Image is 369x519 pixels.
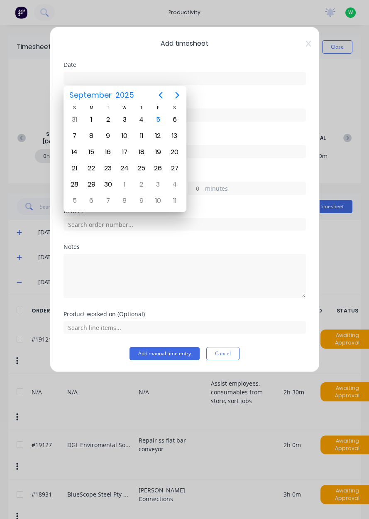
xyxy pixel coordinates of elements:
div: Tuesday, September 2, 2025 [102,113,114,126]
div: Friday, September 19, 2025 [152,146,164,158]
div: Thursday, September 11, 2025 [135,130,148,142]
input: 0 [188,182,203,194]
div: Tuesday, September 23, 2025 [102,162,114,175]
button: Previous page [152,87,169,103]
div: Tuesday, September 16, 2025 [102,146,114,158]
div: Saturday, September 27, 2025 [169,162,181,175]
div: Thursday, October 2, 2025 [135,178,148,191]
button: Add manual time entry [130,347,200,360]
div: Monday, September 1, 2025 [85,113,98,126]
div: Friday, September 12, 2025 [152,130,164,142]
div: M [83,104,100,111]
div: Sunday, September 21, 2025 [68,162,81,175]
div: Tuesday, September 30, 2025 [102,178,114,191]
span: September [68,88,114,103]
div: Date [64,62,306,68]
div: Thursday, September 4, 2025 [135,113,148,126]
div: Wednesday, September 3, 2025 [118,113,131,126]
div: T [133,104,149,111]
div: Thursday, October 9, 2025 [135,194,148,207]
span: Add timesheet [64,39,306,49]
div: Tuesday, October 7, 2025 [102,194,114,207]
div: Wednesday, September 10, 2025 [118,130,131,142]
div: Monday, September 29, 2025 [85,178,98,191]
div: Wednesday, September 24, 2025 [118,162,131,175]
button: Next page [169,87,186,103]
button: September2025 [64,88,139,103]
div: Saturday, October 4, 2025 [169,178,181,191]
div: Saturday, October 11, 2025 [169,194,181,207]
div: Sunday, August 31, 2025 [68,113,81,126]
div: Friday, October 10, 2025 [152,194,164,207]
input: Search order number... [64,218,306,231]
div: Saturday, September 13, 2025 [169,130,181,142]
div: Notes [64,244,306,250]
div: S [66,104,83,111]
div: Sunday, September 14, 2025 [68,146,81,158]
div: Product worked on (Optional) [64,311,306,317]
div: Monday, September 22, 2025 [85,162,98,175]
div: W [116,104,133,111]
div: Sunday, September 7, 2025 [68,130,81,142]
input: Search line items... [64,321,306,334]
div: Thursday, September 25, 2025 [135,162,148,175]
div: Monday, September 8, 2025 [85,130,98,142]
div: Wednesday, September 17, 2025 [118,146,131,158]
div: Saturday, September 20, 2025 [169,146,181,158]
div: Tuesday, September 9, 2025 [102,130,114,142]
span: 2025 [114,88,136,103]
label: minutes [205,184,305,194]
div: Monday, September 15, 2025 [85,146,98,158]
div: Today, Friday, September 5, 2025 [152,113,164,126]
div: T [100,104,116,111]
div: Thursday, September 18, 2025 [135,146,148,158]
div: Sunday, October 5, 2025 [68,194,81,207]
button: Cancel [206,347,239,360]
div: Wednesday, October 8, 2025 [118,194,131,207]
div: F [150,104,166,111]
div: Monday, October 6, 2025 [85,194,98,207]
div: Order # [64,208,306,214]
div: Sunday, September 28, 2025 [68,178,81,191]
div: Wednesday, October 1, 2025 [118,178,131,191]
div: Friday, September 26, 2025 [152,162,164,175]
div: Saturday, September 6, 2025 [169,113,181,126]
div: S [166,104,183,111]
div: Friday, October 3, 2025 [152,178,164,191]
